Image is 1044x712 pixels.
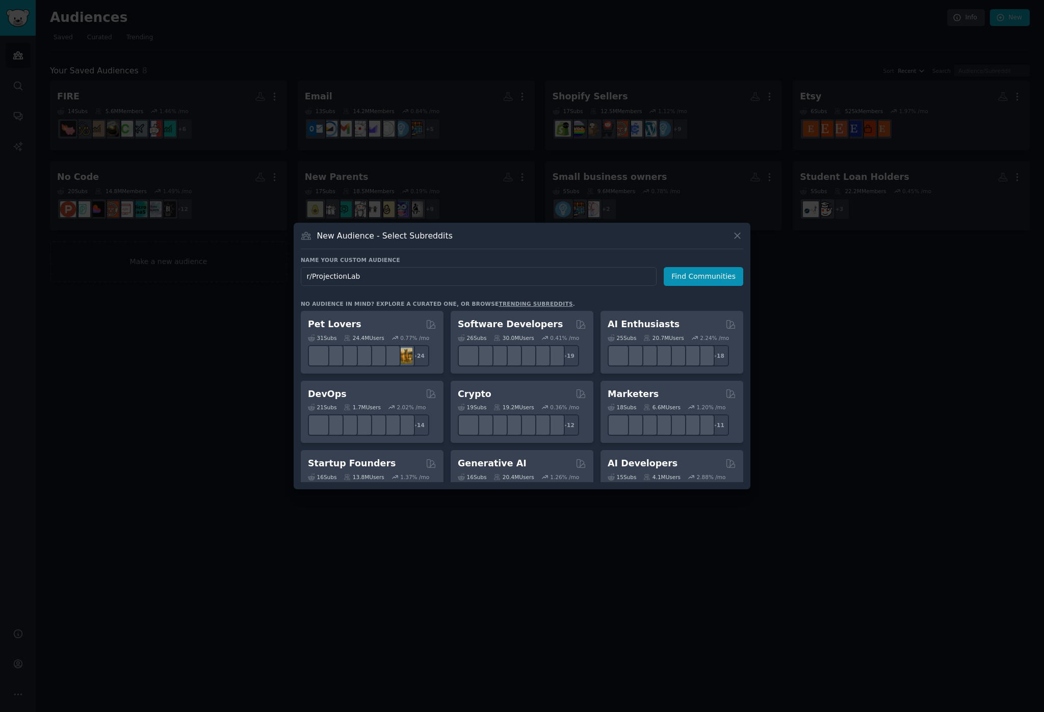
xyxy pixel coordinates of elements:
[700,334,729,341] div: 2.24 % /mo
[400,473,429,481] div: 1.37 % /mo
[608,388,659,401] h2: Marketers
[682,348,698,363] img: OpenAIDev
[344,334,384,341] div: 24.4M Users
[532,348,548,363] img: AskComputerScience
[311,417,327,433] img: azuredevops
[639,417,655,433] img: AskMarketing
[368,348,384,363] img: cockatiel
[708,414,729,436] div: + 11
[493,404,534,411] div: 19.2M Users
[608,404,636,411] div: 18 Sub s
[325,417,341,433] img: AWS_Certified_Experts
[308,457,396,470] h2: Startup Founders
[608,457,677,470] h2: AI Developers
[408,345,429,366] div: + 24
[493,473,534,481] div: 20.4M Users
[408,414,429,436] div: + 14
[397,417,412,433] img: PlatformEngineers
[397,348,412,363] img: dogbreed
[301,256,743,263] h3: Name your custom audience
[608,473,636,481] div: 15 Sub s
[697,404,726,411] div: 1.20 % /mo
[461,417,477,433] img: ethfinance
[493,334,534,341] div: 30.0M Users
[550,473,579,481] div: 1.26 % /mo
[611,348,627,363] img: GoogleGeminiAI
[317,230,453,241] h3: New Audience - Select Subreddits
[308,388,347,401] h2: DevOps
[550,334,579,341] div: 0.41 % /mo
[696,348,712,363] img: ArtificalIntelligence
[325,348,341,363] img: ballpython
[308,334,336,341] div: 31 Sub s
[308,404,336,411] div: 21 Sub s
[458,318,563,331] h2: Software Developers
[308,473,336,481] div: 16 Sub s
[708,345,729,366] div: + 18
[550,404,579,411] div: 0.36 % /mo
[382,348,398,363] img: PetAdvice
[518,348,534,363] img: reactnative
[400,334,429,341] div: 0.77 % /mo
[682,417,698,433] img: MarketingResearch
[368,417,384,433] img: platformengineering
[458,457,527,470] h2: Generative AI
[546,348,562,363] img: elixir
[397,404,426,411] div: 2.02 % /mo
[311,348,327,363] img: herpetology
[643,473,681,481] div: 4.1M Users
[461,348,477,363] img: software
[354,348,370,363] img: turtle
[504,348,519,363] img: iOSProgramming
[558,414,579,436] div: + 12
[458,404,486,411] div: 19 Sub s
[475,417,491,433] img: 0xPolygon
[696,417,712,433] img: OnlineMarketing
[458,473,486,481] div: 16 Sub s
[625,417,641,433] img: bigseo
[458,334,486,341] div: 26 Sub s
[643,334,684,341] div: 20.7M Users
[382,417,398,433] img: aws_cdk
[664,267,743,286] button: Find Communities
[340,417,355,433] img: Docker_DevOps
[532,417,548,433] img: CryptoNews
[546,417,562,433] img: defi_
[608,334,636,341] div: 25 Sub s
[344,404,381,411] div: 1.7M Users
[558,345,579,366] div: + 19
[608,318,680,331] h2: AI Enthusiasts
[489,348,505,363] img: learnjavascript
[611,417,627,433] img: content_marketing
[475,348,491,363] img: csharp
[654,417,669,433] img: Emailmarketing
[344,473,384,481] div: 13.8M Users
[639,348,655,363] img: AItoolsCatalog
[668,417,684,433] img: googleads
[340,348,355,363] img: leopardgeckos
[354,417,370,433] img: DevOpsLinks
[301,267,657,286] input: Pick a short name, like "Digital Marketers" or "Movie-Goers"
[518,417,534,433] img: defiblockchain
[668,348,684,363] img: chatgpt_prompts_
[504,417,519,433] img: web3
[654,348,669,363] img: chatgpt_promptDesign
[697,473,726,481] div: 2.88 % /mo
[499,301,572,307] a: trending subreddits
[458,388,491,401] h2: Crypto
[301,300,575,307] div: No audience in mind? Explore a curated one, or browse .
[308,318,361,331] h2: Pet Lovers
[625,348,641,363] img: DeepSeek
[489,417,505,433] img: ethstaker
[643,404,681,411] div: 6.6M Users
